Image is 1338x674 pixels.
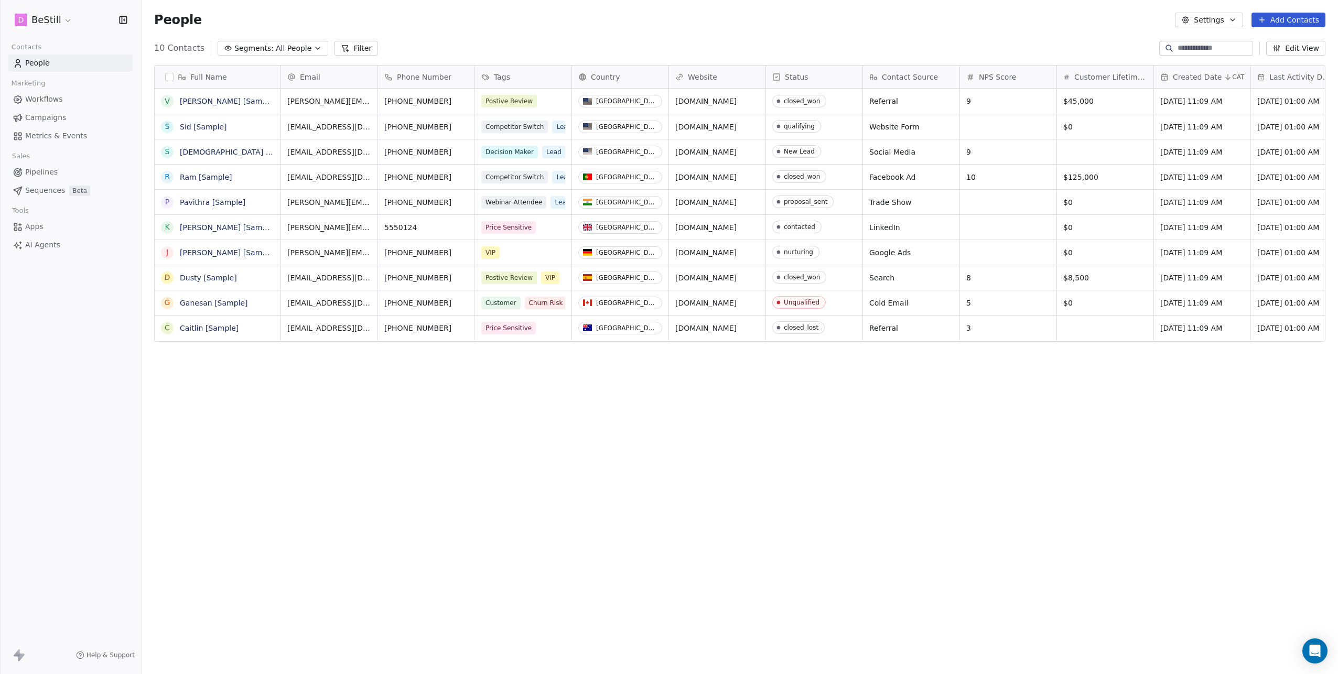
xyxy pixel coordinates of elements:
[1063,122,1147,132] span: $0
[384,122,468,132] span: [PHONE_NUMBER]
[1251,13,1325,27] button: Add Contacts
[287,247,371,258] span: [PERSON_NAME][EMAIL_ADDRESS][DOMAIN_NAME]
[155,66,280,88] div: Full Name
[784,274,820,281] div: closed_won
[966,273,1050,283] span: 8
[384,147,468,157] span: [PHONE_NUMBER]
[481,171,548,183] span: Competitor Switch
[675,148,737,156] a: [DOMAIN_NAME]
[966,323,1050,333] span: 3
[76,651,135,659] a: Help & Support
[1160,323,1244,333] span: [DATE] 11:09 AM
[7,148,35,164] span: Sales
[784,97,820,105] div: closed_won
[8,164,133,181] a: Pipelines
[1063,96,1147,106] span: $45,000
[287,323,371,333] span: [EMAIL_ADDRESS][DOMAIN_NAME]
[1160,96,1244,106] span: [DATE] 11:09 AM
[180,198,245,206] a: Pavithra [Sample]
[1160,247,1244,258] span: [DATE] 11:09 AM
[966,172,1050,182] span: 10
[552,171,576,183] span: Lead
[1302,638,1328,664] div: Open Intercom Messenger
[384,273,468,283] span: [PHONE_NUMBER]
[281,66,377,88] div: Email
[481,246,500,259] span: VIP
[541,271,559,284] span: VIP
[7,75,50,91] span: Marketing
[165,322,170,333] div: C
[596,199,657,206] div: [GEOGRAPHIC_DATA]
[155,89,281,634] div: grid
[591,72,620,82] span: Country
[287,273,371,283] span: [EMAIL_ADDRESS][DOMAIN_NAME]
[8,127,133,145] a: Metrics & Events
[869,147,953,157] span: Social Media
[1175,13,1243,27] button: Settings
[334,41,378,56] button: Filter
[784,123,815,130] div: qualifying
[552,121,576,133] span: Lead
[675,324,737,332] a: [DOMAIN_NAME]
[675,97,737,105] a: [DOMAIN_NAME]
[165,146,170,157] div: S
[1160,273,1244,283] span: [DATE] 11:09 AM
[596,148,657,156] div: [GEOGRAPHIC_DATA]
[287,96,371,106] span: [PERSON_NAME][EMAIL_ADDRESS][DOMAIN_NAME]
[87,651,135,659] span: Help & Support
[165,96,170,107] div: V
[1063,298,1147,308] span: $0
[784,324,818,331] div: closed_lost
[25,112,66,123] span: Campaigns
[8,182,133,199] a: SequencesBeta
[960,66,1056,88] div: NPS Score
[869,298,953,308] span: Cold Email
[688,72,717,82] span: Website
[481,221,536,234] span: Price Sensitive
[13,11,74,29] button: DBeStill
[785,72,808,82] span: Status
[869,96,953,106] span: Referral
[25,185,65,196] span: Sequences
[384,247,468,258] span: [PHONE_NUMBER]
[1160,122,1244,132] span: [DATE] 11:09 AM
[166,247,168,258] div: J
[7,39,46,55] span: Contacts
[25,58,50,69] span: People
[784,148,815,155] div: New Lead
[1063,197,1147,208] span: $0
[180,97,276,105] a: [PERSON_NAME] [Sample]
[8,109,133,126] a: Campaigns
[8,91,133,108] a: Workflows
[675,223,737,232] a: [DOMAIN_NAME]
[1160,298,1244,308] span: [DATE] 11:09 AM
[979,72,1016,82] span: NPS Score
[1057,66,1153,88] div: Customer Lifetime Value
[551,196,574,209] span: Lead
[1063,172,1147,182] span: $125,000
[1063,247,1147,258] span: $0
[287,122,371,132] span: [EMAIL_ADDRESS][DOMAIN_NAME]
[494,72,510,82] span: Tags
[8,218,133,235] a: Apps
[869,122,953,132] span: Website Form
[596,249,657,256] div: [GEOGRAPHIC_DATA]
[384,298,468,308] span: [PHONE_NUMBER]
[165,222,169,233] div: K
[25,131,87,142] span: Metrics & Events
[596,123,657,131] div: [GEOGRAPHIC_DATA]
[25,94,63,105] span: Workflows
[784,248,813,256] div: nurturing
[1063,222,1147,233] span: $0
[669,66,765,88] div: Website
[1160,197,1244,208] span: [DATE] 11:09 AM
[180,274,237,282] a: Dusty [Sample]
[1173,72,1222,82] span: Created Date
[966,96,1050,106] span: 9
[1232,73,1244,81] span: CAT
[8,236,133,254] a: AI Agents
[481,121,548,133] span: Competitor Switch
[7,203,33,219] span: Tools
[276,43,311,54] span: All People
[384,323,468,333] span: [PHONE_NUMBER]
